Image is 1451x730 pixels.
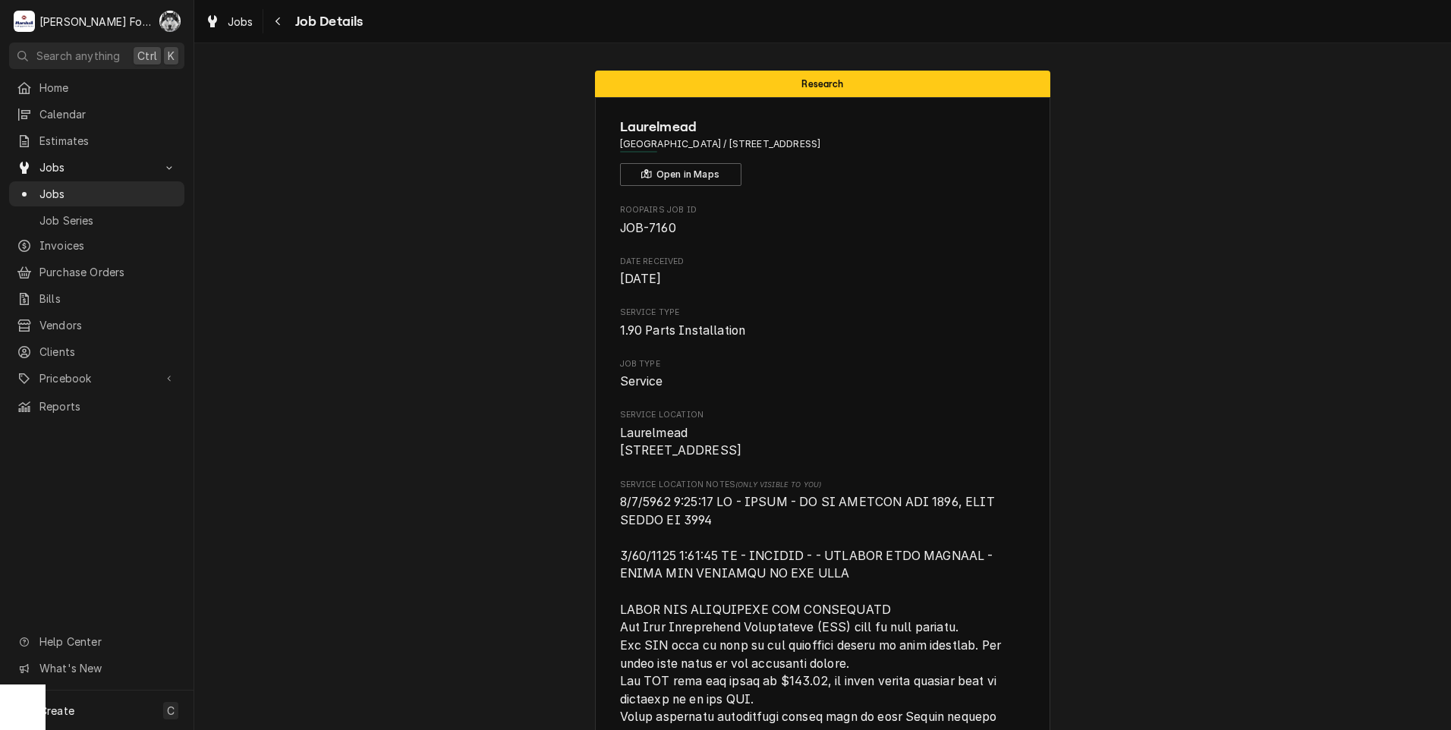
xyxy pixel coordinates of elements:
[159,11,181,32] div: Chris Murphy (103)'s Avatar
[620,204,1026,216] span: Roopairs Job ID
[9,75,184,100] a: Home
[39,186,177,202] span: Jobs
[39,317,177,333] span: Vendors
[266,9,291,33] button: Navigate back
[39,133,177,149] span: Estimates
[39,80,177,96] span: Home
[620,358,1026,391] div: Job Type
[620,117,1026,186] div: Client Information
[620,358,1026,370] span: Job Type
[620,137,1026,151] span: Address
[620,272,662,286] span: [DATE]
[620,424,1026,460] span: Service Location
[620,204,1026,237] div: Roopairs Job ID
[199,9,260,34] a: Jobs
[9,656,184,681] a: Go to What's New
[39,14,151,30] div: [PERSON_NAME] Food Equipment Service
[9,260,184,285] a: Purchase Orders
[620,322,1026,340] span: Service Type
[159,11,181,32] div: C(
[39,634,175,650] span: Help Center
[9,42,184,69] button: Search anythingCtrlK
[620,409,1026,421] span: Service Location
[620,256,1026,268] span: Date Received
[9,394,184,419] a: Reports
[9,155,184,180] a: Go to Jobs
[39,344,177,360] span: Clients
[39,159,154,175] span: Jobs
[620,323,746,338] span: 1.90 Parts Installation
[39,398,177,414] span: Reports
[620,479,1026,491] span: Service Location Notes
[9,102,184,127] a: Calendar
[735,480,821,489] span: (Only Visible to You)
[137,48,157,64] span: Ctrl
[291,11,364,32] span: Job Details
[620,219,1026,238] span: Roopairs Job ID
[167,703,175,719] span: C
[39,212,177,228] span: Job Series
[9,128,184,153] a: Estimates
[9,208,184,233] a: Job Series
[620,163,741,186] button: Open in Maps
[9,339,184,364] a: Clients
[9,313,184,338] a: Vendors
[39,238,177,253] span: Invoices
[36,48,120,64] span: Search anything
[801,79,843,89] span: Research
[39,264,177,280] span: Purchase Orders
[620,426,742,458] span: Laurelmead [STREET_ADDRESS]
[39,704,74,717] span: Create
[620,307,1026,319] span: Service Type
[620,409,1026,460] div: Service Location
[595,71,1050,97] div: Status
[39,370,154,386] span: Pricebook
[620,270,1026,288] span: Date Received
[228,14,253,30] span: Jobs
[39,106,177,122] span: Calendar
[620,117,1026,137] span: Name
[9,629,184,654] a: Go to Help Center
[620,374,663,389] span: Service
[9,286,184,311] a: Bills
[620,307,1026,339] div: Service Type
[9,366,184,391] a: Go to Pricebook
[9,233,184,258] a: Invoices
[39,291,177,307] span: Bills
[620,221,676,235] span: JOB-7160
[9,181,184,206] a: Jobs
[14,11,35,32] div: M
[168,48,175,64] span: K
[39,660,175,676] span: What's New
[14,11,35,32] div: Marshall Food Equipment Service's Avatar
[620,256,1026,288] div: Date Received
[620,373,1026,391] span: Job Type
